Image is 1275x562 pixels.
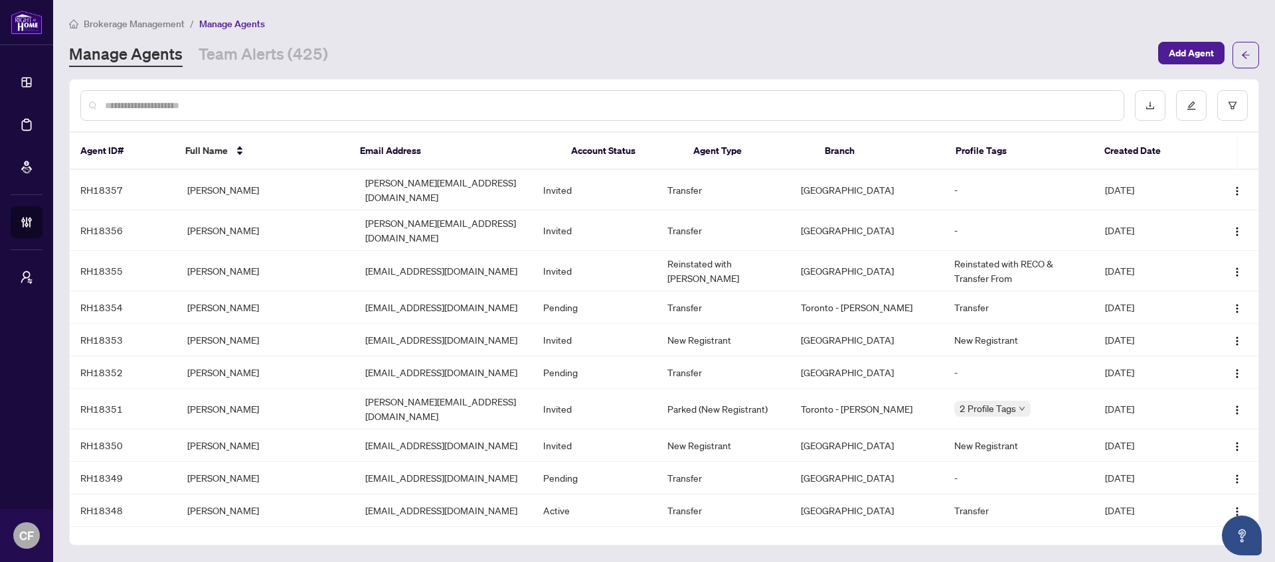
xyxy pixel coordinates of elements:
[1227,435,1248,456] button: Logo
[1094,389,1201,429] td: [DATE]
[944,170,1095,210] td: -
[657,210,790,251] td: Transfer
[790,429,943,462] td: [GEOGRAPHIC_DATA]
[1094,494,1201,527] td: [DATE]
[657,429,790,462] td: New Registrant
[945,133,1094,170] th: Profile Tags
[533,429,657,462] td: Invited
[533,527,657,559] td: Invited
[1232,226,1242,237] img: Logo
[349,133,560,170] th: Email Address
[1135,90,1165,121] button: download
[657,462,790,494] td: Transfer
[790,291,943,324] td: Toronto - [PERSON_NAME]
[70,527,177,559] td: RH18347
[560,133,683,170] th: Account Status
[1232,303,1242,314] img: Logo
[1227,398,1248,419] button: Logo
[944,356,1095,389] td: -
[1094,356,1201,389] td: [DATE]
[944,251,1095,291] td: Reinstated with RECO & Transfer From
[70,210,177,251] td: RH18356
[790,324,943,356] td: [GEOGRAPHIC_DATA]
[1232,474,1242,484] img: Logo
[199,43,328,67] a: Team Alerts (425)
[355,389,533,429] td: [PERSON_NAME][EMAIL_ADDRESS][DOMAIN_NAME]
[177,324,355,356] td: [PERSON_NAME]
[790,494,943,527] td: [GEOGRAPHIC_DATA]
[70,324,177,356] td: RH18353
[1227,500,1248,521] button: Logo
[1176,90,1207,121] button: edit
[355,251,533,291] td: [EMAIL_ADDRESS][DOMAIN_NAME]
[70,356,177,389] td: RH18352
[683,133,813,170] th: Agent Type
[177,527,355,559] td: Sayemal Reaz
[1187,101,1196,110] span: edit
[657,527,790,559] td: Prodigy - Other
[70,170,177,210] td: RH18357
[790,210,943,251] td: [GEOGRAPHIC_DATA]
[69,43,183,67] a: Manage Agents
[70,251,177,291] td: RH18355
[355,210,533,251] td: [PERSON_NAME][EMAIL_ADDRESS][DOMAIN_NAME]
[790,170,943,210] td: [GEOGRAPHIC_DATA]
[1094,429,1201,462] td: [DATE]
[533,324,657,356] td: Invited
[944,429,1095,462] td: New Registrant
[199,18,265,30] span: Manage Agents
[657,389,790,429] td: Parked (New Registrant)
[533,356,657,389] td: Pending
[177,210,355,251] td: [PERSON_NAME]
[657,494,790,527] td: Transfer
[70,429,177,462] td: RH18350
[177,291,355,324] td: [PERSON_NAME]
[960,401,1016,416] span: 2 Profile Tags
[1094,291,1201,324] td: [DATE]
[355,291,533,324] td: [EMAIL_ADDRESS][DOMAIN_NAME]
[533,210,657,251] td: Invited
[1094,462,1201,494] td: [DATE]
[533,389,657,429] td: Invited
[533,170,657,210] td: Invited
[185,143,228,158] span: Full Name
[790,356,943,389] td: [GEOGRAPHIC_DATA]
[657,324,790,356] td: New Registrant
[1158,42,1225,64] button: Add Agent
[533,251,657,291] td: Invited
[944,494,1095,527] td: Transfer
[1227,329,1248,350] button: Logo
[355,324,533,356] td: [EMAIL_ADDRESS][DOMAIN_NAME]
[355,462,533,494] td: [EMAIL_ADDRESS][DOMAIN_NAME]
[70,462,177,494] td: RH18349
[1232,368,1242,379] img: Logo
[1241,50,1250,60] span: arrow-left
[19,526,34,545] span: CF
[533,494,657,527] td: Active
[1232,441,1242,452] img: Logo
[1227,220,1248,241] button: Logo
[533,291,657,324] td: Pending
[84,18,185,30] span: Brokerage Management
[1094,170,1201,210] td: [DATE]
[1227,362,1248,383] button: Logo
[20,271,33,284] span: user-switch
[190,16,194,31] li: /
[814,133,945,170] th: Branch
[944,462,1095,494] td: -
[657,356,790,389] td: Transfer
[355,494,533,527] td: [EMAIL_ADDRESS][DOMAIN_NAME]
[177,170,355,210] td: [PERSON_NAME]
[1169,42,1214,64] span: Add Agent
[1227,297,1248,318] button: Logo
[69,19,78,29] span: home
[1232,267,1242,277] img: Logo
[790,462,943,494] td: [GEOGRAPHIC_DATA]
[533,462,657,494] td: Pending
[177,429,355,462] td: [PERSON_NAME]
[1227,179,1248,200] button: Logo
[657,170,790,210] td: Transfer
[1228,101,1237,110] span: filter
[1094,210,1201,251] td: [DATE]
[177,494,355,527] td: [PERSON_NAME]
